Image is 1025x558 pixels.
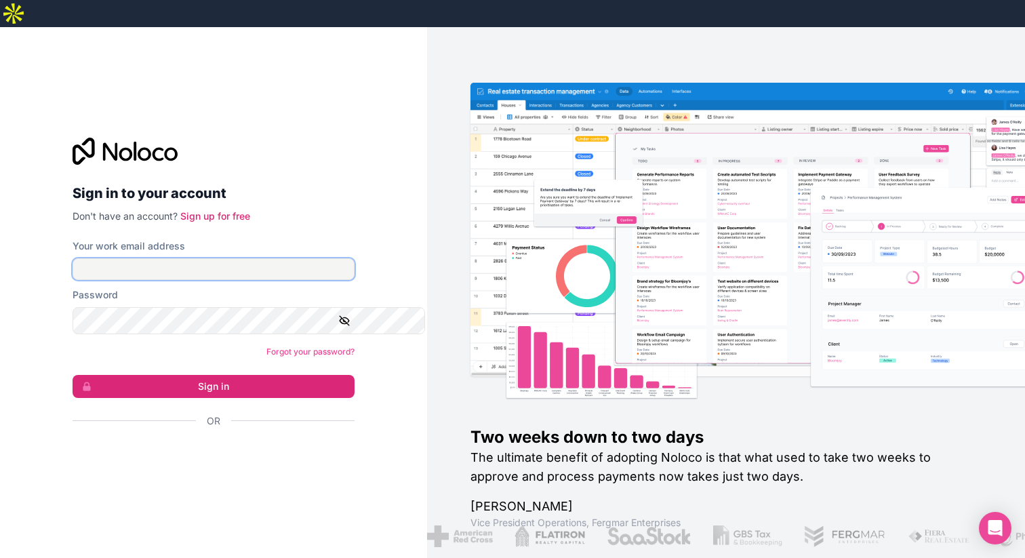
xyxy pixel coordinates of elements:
[470,426,982,448] h1: Two weeks down to two days
[207,414,220,428] span: Or
[607,525,692,547] img: /assets/saastock-C6Zbiodz.png
[908,525,971,547] img: /assets/fiera-fwj2N5v4.png
[73,375,355,398] button: Sign in
[713,525,782,547] img: /assets/gbstax-C-GtDUiK.png
[73,210,178,222] span: Don't have an account?
[979,512,1011,544] div: Open Intercom Messenger
[73,181,355,205] h2: Sign in to your account
[515,525,585,547] img: /assets/flatiron-C8eUkumj.png
[73,288,118,302] label: Password
[427,525,493,547] img: /assets/american-red-cross-BAupjrZR.png
[73,258,355,280] input: Email address
[470,448,982,486] h2: The ultimate benefit of adopting Noloco is that what used to take two weeks to approve and proces...
[266,346,355,357] a: Forgot your password?
[470,516,982,530] h1: Vice President Operations , Fergmar Enterprises
[73,307,425,334] input: Password
[470,497,982,516] h1: [PERSON_NAME]
[180,210,250,222] a: Sign up for free
[66,443,350,473] iframe: Sign in with Google Button
[73,239,185,253] label: Your work email address
[804,525,887,547] img: /assets/fergmar-CudnrXN5.png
